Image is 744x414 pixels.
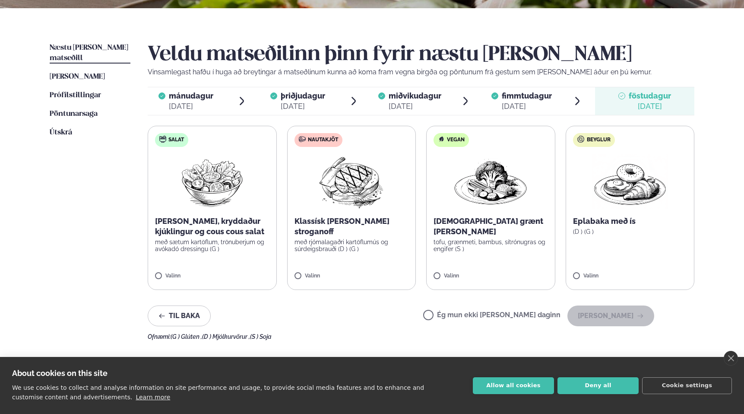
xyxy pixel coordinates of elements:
[174,154,250,209] img: Salad.png
[592,154,668,209] img: Croissant.png
[50,129,72,136] span: Útskrá
[159,136,166,143] img: salad.svg
[294,239,409,252] p: með rjómalagaðri kartöflumús og súrdeigsbrauði (D ) (G )
[202,333,250,340] span: (D ) Mjólkurvörur ,
[473,377,554,394] button: Allow all cookies
[50,110,98,118] span: Pöntunarsaga
[250,333,272,340] span: (S ) Soja
[50,73,105,80] span: [PERSON_NAME]
[502,91,552,100] span: fimmtudagur
[447,137,465,143] span: Vegan
[724,351,738,366] a: close
[50,43,130,64] a: Næstu [PERSON_NAME] matseðill
[567,306,654,326] button: [PERSON_NAME]
[50,127,72,138] a: Útskrá
[502,101,552,111] div: [DATE]
[50,109,98,119] a: Pöntunarsaga
[168,137,184,143] span: Salat
[587,137,611,143] span: Beyglur
[171,333,202,340] span: (G ) Glúten ,
[148,67,694,77] p: Vinsamlegast hafðu í huga að breytingar á matseðlinum kunna að koma fram vegna birgða og pöntunum...
[629,101,671,111] div: [DATE]
[577,136,585,143] img: bagle-new-16px.svg
[136,394,170,401] a: Learn more
[148,333,694,340] div: Ofnæmi:
[438,136,445,143] img: Vegan.svg
[50,44,128,62] span: Næstu [PERSON_NAME] matseðill
[299,136,306,143] img: beef.svg
[573,216,687,226] p: Eplabaka með ís
[281,101,325,111] div: [DATE]
[453,154,529,209] img: Vegan.png
[148,43,694,67] h2: Veldu matseðilinn þinn fyrir næstu [PERSON_NAME]
[308,137,338,143] span: Nautakjöt
[155,216,269,237] p: [PERSON_NAME], kryddaður kjúklingur og cous cous salat
[294,216,409,237] p: Klassísk [PERSON_NAME] stroganoff
[629,91,671,100] span: föstudagur
[50,72,105,82] a: [PERSON_NAME]
[434,216,548,237] p: [DEMOGRAPHIC_DATA] grænt [PERSON_NAME]
[281,91,325,100] span: þriðjudagur
[169,91,213,100] span: mánudagur
[389,91,441,100] span: miðvikudagur
[155,239,269,252] p: með sætum kartöflum, trönuberjum og avókadó dressingu (G )
[389,101,441,111] div: [DATE]
[148,306,211,326] button: Til baka
[573,228,687,235] p: (D ) (G )
[169,101,213,111] div: [DATE]
[642,377,732,394] button: Cookie settings
[12,369,108,378] strong: About cookies on this site
[557,377,639,394] button: Deny all
[434,239,548,252] p: tofu, grænmeti, bambus, sítrónugras og engifer (S )
[12,384,424,401] p: We use cookies to collect and analyse information on site performance and usage, to provide socia...
[50,90,101,101] a: Prófílstillingar
[50,92,101,99] span: Prófílstillingar
[313,154,389,209] img: Beef-Meat.png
